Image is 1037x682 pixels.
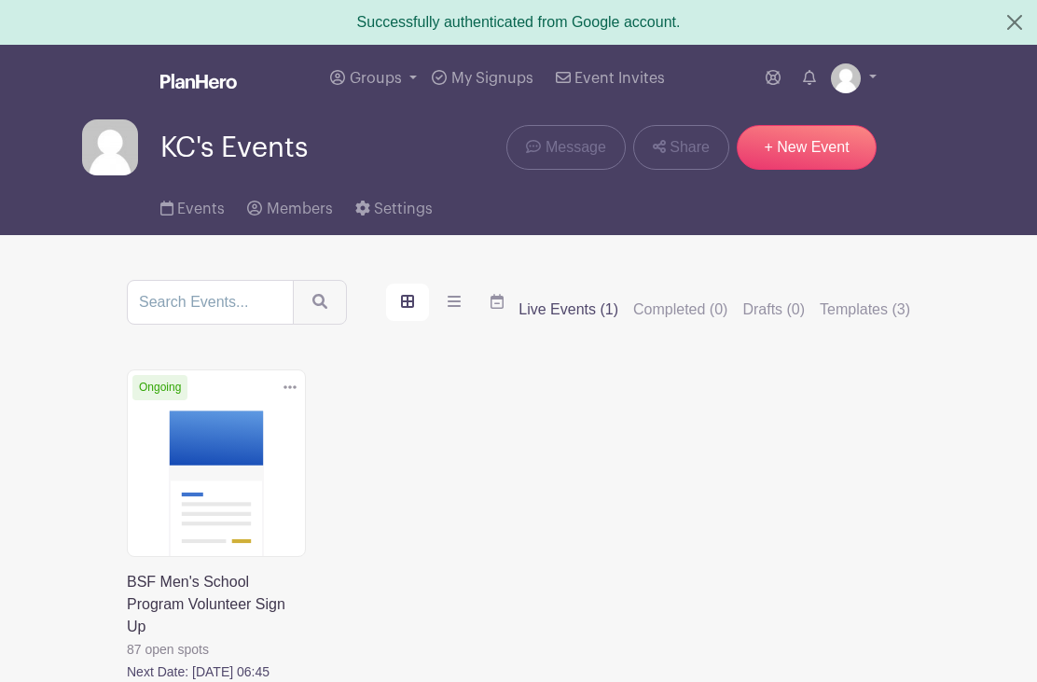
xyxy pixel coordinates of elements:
[737,125,877,170] a: + New Event
[546,136,606,159] span: Message
[323,45,424,112] a: Groups
[386,284,518,321] div: order and view
[831,63,861,93] img: default-ce2991bfa6775e67f084385cd625a349d9dcbb7a52a09fb2fda1e96e2d18dcdb.png
[160,74,237,89] img: logo_white-6c42ec7e38ccf1d336a20a19083b03d10ae64f83f12c07503d8b9e83406b4c7d.svg
[506,125,625,170] a: Message
[518,299,618,321] label: Live Events (1)
[670,136,710,159] span: Share
[633,125,729,170] a: Share
[267,202,333,216] span: Members
[451,71,533,86] span: My Signups
[160,175,225,235] a: Events
[127,280,294,325] input: Search Events...
[548,45,672,112] a: Event Invites
[374,202,433,216] span: Settings
[742,299,805,321] label: Drafts (0)
[247,175,332,235] a: Members
[350,71,402,86] span: Groups
[177,202,225,216] span: Events
[160,132,308,163] span: KC's Events
[574,71,665,86] span: Event Invites
[424,45,540,112] a: My Signups
[820,299,910,321] label: Templates (3)
[355,175,433,235] a: Settings
[518,299,910,321] div: filters
[82,119,138,175] img: default-ce2991bfa6775e67f084385cd625a349d9dcbb7a52a09fb2fda1e96e2d18dcdb.png
[633,299,727,321] label: Completed (0)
